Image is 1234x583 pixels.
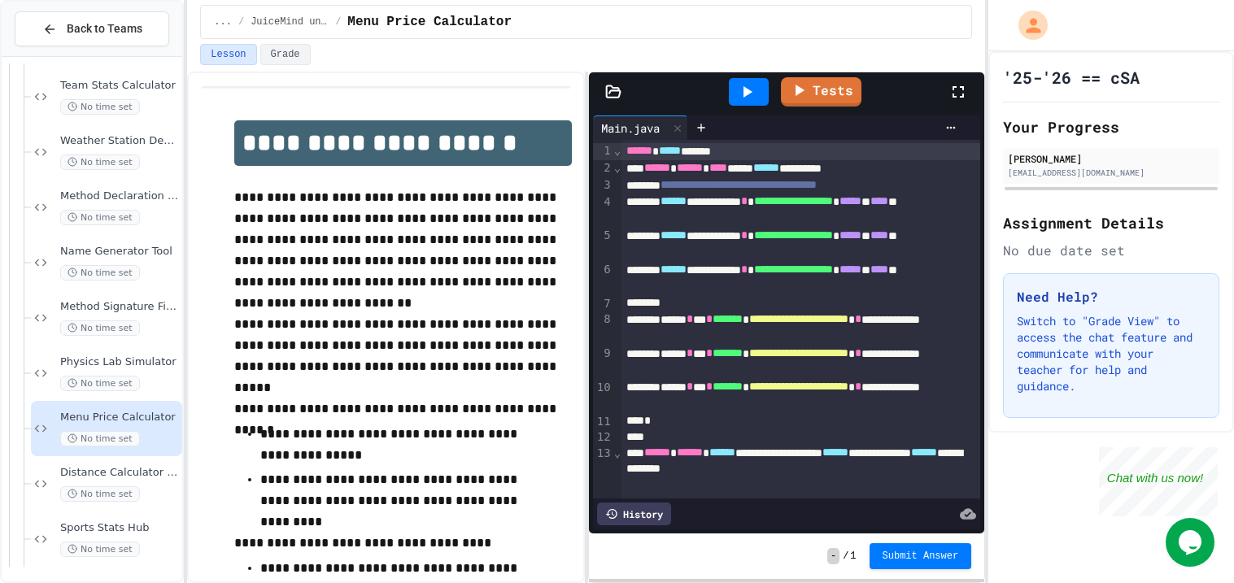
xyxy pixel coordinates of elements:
iframe: chat widget [1099,447,1218,516]
div: 3 [593,177,613,194]
div: 6 [593,262,613,296]
span: Name Generator Tool [60,245,179,259]
div: 9 [593,346,613,380]
h1: '25-'26 == cSA [1003,66,1140,89]
button: Back to Teams [15,11,169,46]
span: Back to Teams [67,20,142,37]
span: Weather Station Debugger [60,134,179,148]
p: Switch to "Grade View" to access the chat feature and communicate with your teacher for help and ... [1017,313,1206,394]
span: 1 [850,550,856,563]
button: Grade [260,44,311,65]
span: No time set [60,542,140,557]
a: Tests [781,77,861,107]
div: 8 [593,311,613,346]
div: 14 [593,495,613,512]
div: [EMAIL_ADDRESS][DOMAIN_NAME] [1008,167,1214,179]
div: History [597,503,671,525]
span: - [827,548,839,564]
div: [PERSON_NAME] [1008,151,1214,166]
h3: Need Help? [1017,287,1206,307]
span: Menu Price Calculator [60,411,179,424]
div: Main.java [593,120,668,137]
span: Team Stats Calculator [60,79,179,93]
span: / [843,550,848,563]
span: Distance Calculator Fix [60,466,179,480]
span: Submit Answer [883,550,959,563]
span: Menu Price Calculator [347,12,512,32]
div: 12 [593,429,613,446]
span: Fold line [613,144,621,157]
span: No time set [60,154,140,170]
div: 1 [593,143,613,160]
span: / [238,15,244,28]
button: Submit Answer [870,543,972,569]
div: 10 [593,380,613,414]
span: Physics Lab Simulator [60,355,179,369]
span: Sports Stats Hub [60,521,179,535]
div: 2 [593,160,613,177]
div: My Account [1001,7,1052,44]
h2: Your Progress [1003,115,1219,138]
div: 5 [593,228,613,262]
div: 11 [593,414,613,430]
span: Method Declaration Helper [60,189,179,203]
span: / [335,15,341,28]
div: Main.java [593,115,688,140]
iframe: chat widget [1166,518,1218,567]
div: 7 [593,296,613,312]
button: Lesson [200,44,256,65]
h2: Assignment Details [1003,211,1219,234]
div: 4 [593,194,613,228]
span: No time set [60,265,140,281]
span: Fold line [613,161,621,174]
span: No time set [60,210,140,225]
span: No time set [60,376,140,391]
span: JuiceMind unit1AddEx = new JuiceMind(); [251,15,329,28]
div: 13 [593,446,613,495]
span: No time set [60,431,140,446]
div: No due date set [1003,241,1219,260]
span: Method Signature Fixer [60,300,179,314]
span: No time set [60,99,140,115]
span: No time set [60,486,140,502]
span: ... [214,15,232,28]
span: Fold line [613,446,621,459]
span: No time set [60,320,140,336]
